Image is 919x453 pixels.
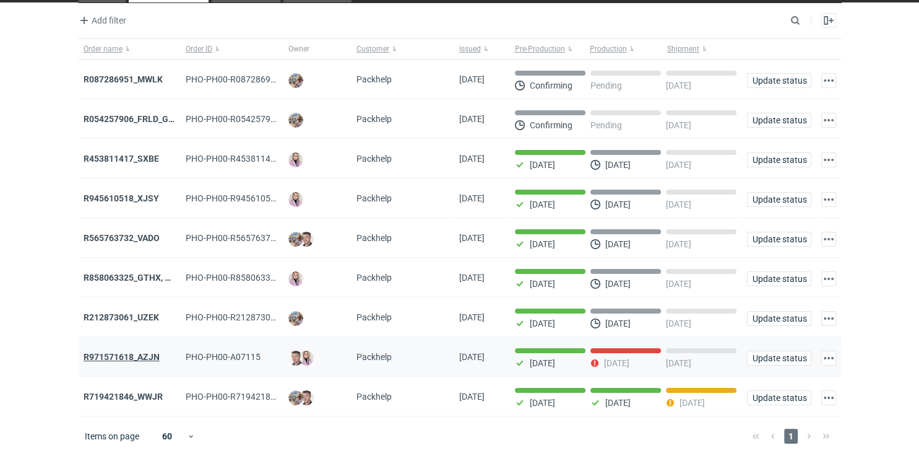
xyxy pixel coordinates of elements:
[604,358,629,368] p: [DATE]
[186,352,261,362] span: PHO-PH00-A07115
[590,81,622,90] p: Pending
[356,154,392,164] span: Packhelp
[753,314,806,323] span: Update status
[186,114,360,124] span: PHO-PH00-R054257906_FRLD_GMZJ_SABM
[587,39,665,59] button: Production
[753,275,806,283] span: Update status
[186,312,305,322] span: PHO-PH00-R212873061_UZEK
[84,44,123,54] span: Order name
[747,113,811,128] button: Update status
[84,114,214,124] strong: R054257906_FRLD_GMZJ_SABM
[747,152,811,167] button: Update status
[666,120,691,130] p: [DATE]
[821,271,836,286] button: Actions
[666,279,691,289] p: [DATE]
[747,271,811,286] button: Update status
[605,160,631,170] p: [DATE]
[288,192,303,207] img: Klaudia Wiśniewska
[84,392,163,402] a: R719421846_WWJR
[605,319,631,328] p: [DATE]
[459,44,481,54] span: Issued
[181,39,283,59] button: Order ID
[186,273,490,283] span: PHO-PH00-R858063325_GTHX,-NNPL,-JAAG,-JGXY,-QTVD,-WZHN,-ITNR,-EUMI
[299,232,314,247] img: Maciej Sikora
[530,319,555,328] p: [DATE]
[288,152,303,167] img: Klaudia Wiśniewska
[821,232,836,247] button: Actions
[530,200,555,209] p: [DATE]
[147,428,188,445] div: 60
[186,233,306,243] span: PHO-PH00-R565763732_VADO
[186,392,309,402] span: PHO-PH00-R719421846_WWJR
[356,273,392,283] span: Packhelp
[530,81,572,90] p: Confirming
[747,192,811,207] button: Update status
[459,352,485,362] span: 18/08/2025
[84,233,160,243] a: R565763732_VADO
[288,113,303,128] img: Michał Palasek
[605,398,631,408] p: [DATE]
[590,44,627,54] span: Production
[821,311,836,326] button: Actions
[605,239,631,249] p: [DATE]
[356,352,392,362] span: Packhelp
[515,44,565,54] span: Pre-Production
[530,239,555,249] p: [DATE]
[288,390,303,405] img: Michał Palasek
[459,154,485,164] span: 03/09/2025
[530,160,555,170] p: [DATE]
[84,273,341,283] strong: R858063325_GTHX, NNPL, JAAG, JGXY, QTVD, WZHN, ITNR, EUMI
[299,351,314,366] img: Klaudia Wiśniewska
[510,39,587,59] button: Pre-Production
[747,73,811,88] button: Update status
[356,74,392,84] span: Packhelp
[459,392,485,402] span: 13/08/2025
[753,235,806,244] span: Update status
[747,311,811,326] button: Update status
[666,160,691,170] p: [DATE]
[459,114,485,124] span: 04/09/2025
[356,114,392,124] span: Packhelp
[84,193,159,203] a: R945610518_XJSY
[821,152,836,167] button: Actions
[821,192,836,207] button: Actions
[288,44,309,54] span: Owner
[747,390,811,405] button: Update status
[288,271,303,286] img: Klaudia Wiśniewska
[821,390,836,405] button: Actions
[76,13,127,28] button: Add filter
[530,279,555,289] p: [DATE]
[288,351,303,366] img: Maciej Sikora
[665,39,742,59] button: Shipment
[79,39,181,59] button: Order name
[821,73,836,88] button: Actions
[590,120,622,130] p: Pending
[356,44,389,54] span: Customer
[356,312,392,322] span: Packhelp
[459,193,485,203] span: 02/09/2025
[84,352,160,362] a: R971571618_AZJN
[84,154,159,164] strong: R453811417_SXBE
[459,273,485,283] span: 27/08/2025
[299,390,314,405] img: Maciej Sikora
[459,312,485,322] span: 26/08/2025
[821,351,836,366] button: Actions
[356,233,392,243] span: Packhelp
[459,233,485,243] span: 29/08/2025
[821,113,836,128] button: Actions
[680,398,705,408] p: [DATE]
[356,392,392,402] span: Packhelp
[77,13,126,28] span: Add filter
[186,154,305,164] span: PHO-PH00-R453811417_SXBE
[753,116,806,125] span: Update status
[753,195,806,204] span: Update status
[186,74,309,84] span: PHO-PH00-R087286951_MWLK
[84,312,159,322] strong: R212873061_UZEK
[666,358,691,368] p: [DATE]
[288,232,303,247] img: Michał Palasek
[85,430,139,442] span: Items on page
[530,398,555,408] p: [DATE]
